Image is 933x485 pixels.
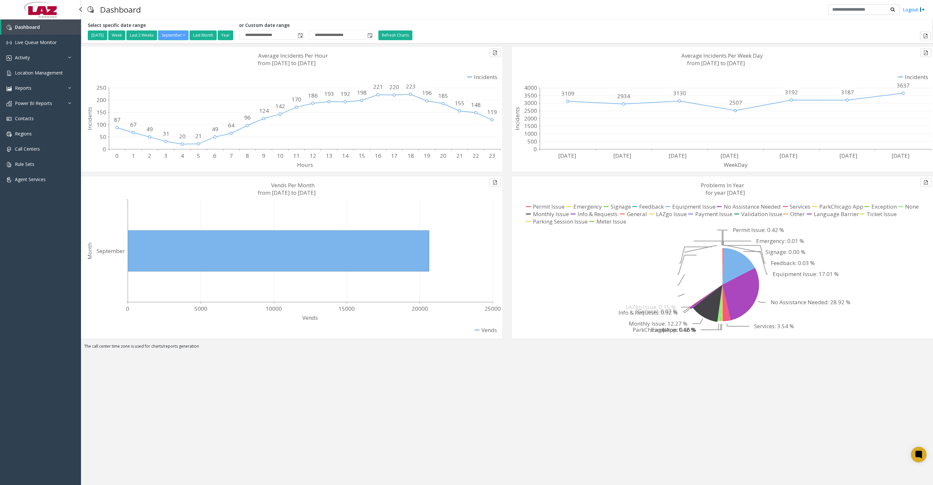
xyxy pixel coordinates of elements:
text: Incidents [86,107,93,130]
text: 87 [114,116,121,123]
text: 155 [455,99,465,107]
text: Permit Issue: 0.42 % [733,226,784,234]
button: September [158,30,189,40]
text: 96 [244,114,251,121]
img: 'icon' [6,132,12,137]
text: 49 [146,125,153,133]
span: Location Management [15,70,63,76]
button: Export to pdf [490,49,501,57]
text: [DATE] [892,152,910,159]
text: 3187 [841,88,854,96]
h5: or Custom date range [239,23,374,28]
text: 50 [100,133,106,141]
text: 192 [340,90,350,98]
text: for year [DATE] [706,189,745,196]
img: logout [920,6,925,13]
text: 19 [424,152,430,159]
span: Agent Services [15,176,46,182]
text: 220 [389,83,399,91]
text: Hours [297,161,313,168]
text: 10000 [266,305,282,312]
text: Feedback: 0.03 % [771,259,815,267]
text: ParkChicago App: 0.66 % [633,326,696,333]
text: 124 [259,107,269,114]
text: 3109 [561,90,574,97]
span: Rule Sets [15,161,34,167]
text: No Assistance Needed: 28.92 % [771,298,850,306]
span: Live Queue Monitor [15,39,57,45]
text: [DATE] [720,152,739,159]
text: 20 [179,133,186,140]
text: 7 [230,152,233,159]
img: 'icon' [6,71,12,76]
button: Export to pdf [920,178,931,187]
span: Power BI Reports [15,100,52,106]
text: 23 [489,152,495,159]
text: Vends [302,314,318,321]
a: Logout [903,6,925,13]
text: 2 [148,152,151,159]
text: Equipment Issue: 17.01 % [773,270,839,278]
text: 11 [293,152,300,159]
text: 3500 [524,92,537,99]
text: [DATE] [558,152,576,159]
text: 25000 [485,305,501,312]
text: 5000 [194,305,207,312]
span: Contacts [15,115,34,121]
text: 142 [275,102,285,110]
text: 3192 [785,88,798,96]
button: Export to pdf [490,178,501,187]
span: Call Centers [15,146,40,152]
text: [DATE] [613,152,631,159]
text: Incidents [513,107,521,130]
text: from [DATE] to [DATE] [258,189,316,196]
text: 196 [422,89,432,97]
span: Activity [15,54,30,61]
button: Last Month [190,30,217,40]
span: Toggle popup [296,31,304,40]
img: 'icon' [6,55,12,61]
text: September [97,247,125,255]
text: Exception: 0.16 % [651,326,696,333]
text: [DATE] [839,152,858,159]
text: 170 [292,96,301,103]
text: 198 [357,89,367,96]
text: 8 [246,152,249,159]
text: 4000 [524,84,537,91]
button: Week [108,30,125,40]
img: 'icon' [6,147,12,152]
button: Last 2 Weeks [126,30,157,40]
text: 20 [440,152,446,159]
text: 21 [456,152,463,159]
text: from [DATE] to [DATE] [258,59,316,67]
text: 15 [359,152,365,159]
text: Vends Per Month [271,181,315,189]
text: Problems In Year [701,181,744,189]
text: 67 [130,121,137,128]
img: 'icon' [6,116,12,121]
text: [DATE] [779,152,798,159]
img: 'icon' [6,86,12,91]
text: 119 [487,108,497,116]
text: 1 [132,152,135,159]
text: Month [86,243,93,260]
text: LAZgo Issue: 0.15 % [626,303,676,311]
text: WeekDay [724,161,748,168]
img: 'icon' [6,177,12,182]
span: Reports [15,85,31,91]
text: 4 [181,152,184,159]
text: 21 [195,132,202,140]
a: Dashboard [1,19,81,35]
img: 'icon' [6,40,12,45]
text: [DATE] [669,152,687,159]
text: 3 [164,152,167,159]
text: 0 [126,305,129,312]
text: 2934 [617,92,630,100]
text: 22 [473,152,479,159]
text: 223 [406,83,416,90]
text: Info & Requests: 0.92 % [618,309,678,316]
text: 31 [163,130,169,137]
text: 1000 [524,130,537,137]
text: 500 [527,138,537,145]
text: 10 [277,152,283,159]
